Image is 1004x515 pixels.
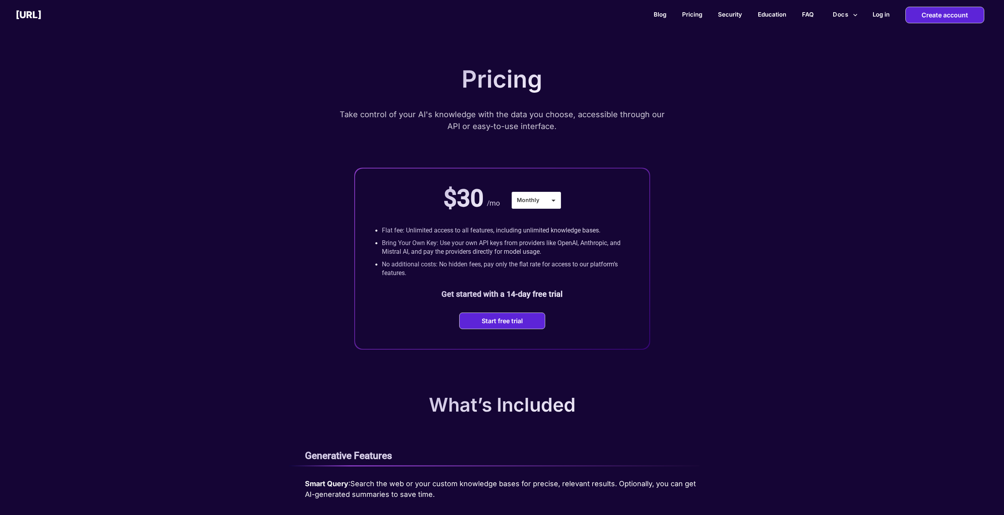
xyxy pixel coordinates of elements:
[718,11,742,18] a: Security
[382,226,600,235] p: Flat fee: Unlimited access to all features, including unlimited knowledge bases.
[922,7,968,23] p: Create account
[382,260,630,277] p: No additional costs: No hidden fees, pay only the flat rate for access to our platform’s features.
[305,478,699,500] p: : Search the web or your custom knowledge bases for precise, relevant results. Optionally, you ca...
[375,260,378,277] p: •
[305,479,348,488] b: Smart Query
[382,239,630,256] p: Bring Your Own Key: Use your own API keys from providers like OpenAI, Anthropic, and Mistral AI, ...
[479,317,525,325] button: Start free trial
[441,289,563,299] b: Get started with a 14-day free trial
[758,11,786,18] a: Education
[462,65,542,93] p: Pricing
[338,109,666,132] p: Take control of your AI's knowledge with the data you choose, accessible through our API or easy-...
[512,192,561,208] div: Monthly
[654,11,666,18] a: Blog
[305,450,699,461] p: Generative Features
[375,239,378,256] p: •
[682,11,702,18] a: Pricing
[375,226,378,235] p: •
[487,199,500,208] p: /mo
[873,11,890,18] h2: Log in
[429,393,576,416] p: What’s Included
[802,11,814,18] a: FAQ
[16,9,41,21] h2: [URL]
[443,184,484,212] p: $30
[830,7,861,22] button: more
